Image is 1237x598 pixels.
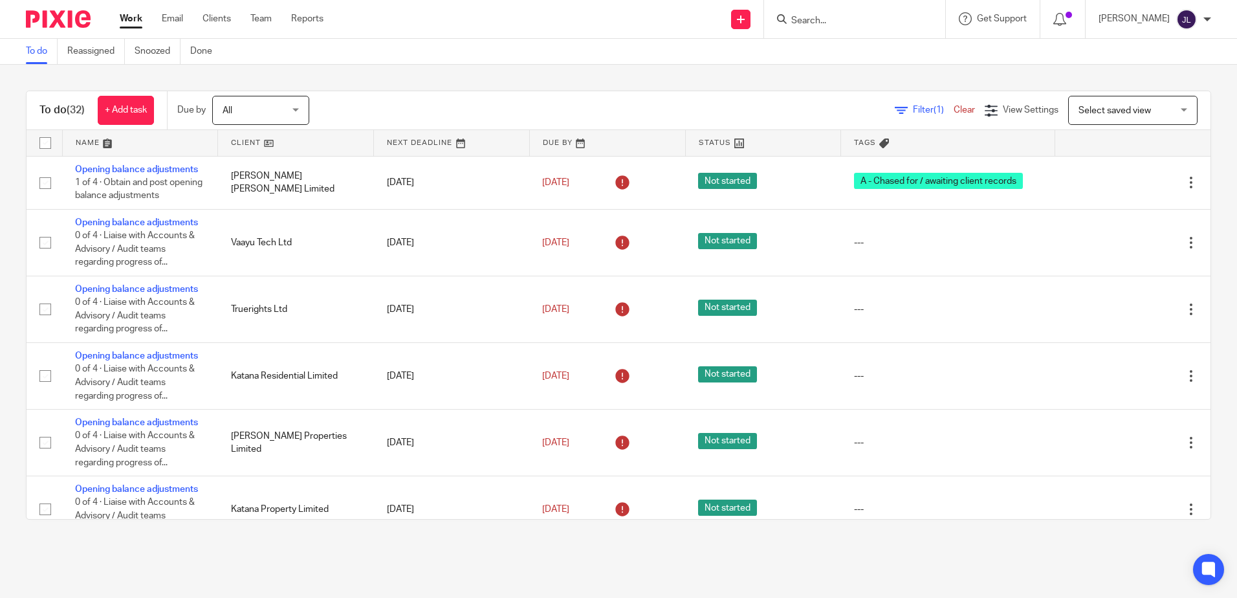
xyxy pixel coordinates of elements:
a: Opening balance adjustments [75,418,198,427]
a: Work [120,12,142,25]
td: [PERSON_NAME] [PERSON_NAME] Limited [218,156,374,209]
span: Tags [854,139,876,146]
div: --- [854,436,1042,449]
span: Not started [698,300,757,316]
a: Opening balance adjustments [75,218,198,227]
span: Select saved view [1078,106,1151,115]
span: All [223,106,232,115]
td: Katana Residential Limited [218,343,374,410]
a: Done [190,39,222,64]
td: [DATE] [374,410,530,476]
span: (32) [67,105,85,115]
a: Snoozed [135,39,181,64]
p: Due by [177,104,206,116]
a: Opening balance adjustments [75,165,198,174]
div: --- [854,370,1042,382]
a: To do [26,39,58,64]
span: Filter [913,105,954,115]
span: Not started [698,433,757,449]
span: Not started [698,500,757,516]
h1: To do [39,104,85,117]
a: Reports [291,12,323,25]
div: --- [854,236,1042,249]
span: 0 of 4 · Liaise with Accounts & Advisory / Audit teams regarding progress of... [75,298,195,334]
a: Team [250,12,272,25]
span: 0 of 4 · Liaise with Accounts & Advisory / Audit teams regarding progress of... [75,365,195,401]
td: Vaayu Tech Ltd [218,209,374,276]
span: A - Chased for / awaiting client records [854,173,1023,189]
span: Not started [698,366,757,382]
span: (1) [934,105,944,115]
input: Search [790,16,906,27]
span: 0 of 4 · Liaise with Accounts & Advisory / Audit teams regarding progress of... [75,498,195,534]
a: Opening balance adjustments [75,285,198,294]
span: Get Support [977,14,1027,23]
span: 0 of 4 · Liaise with Accounts & Advisory / Audit teams regarding progress of... [75,232,195,267]
img: svg%3E [1176,9,1197,30]
div: --- [854,303,1042,316]
p: [PERSON_NAME] [1099,12,1170,25]
a: Opening balance adjustments [75,485,198,494]
td: [PERSON_NAME] Properties Limited [218,410,374,476]
span: [DATE] [542,178,569,187]
td: [DATE] [374,343,530,410]
td: Katana Property Limited [218,476,374,543]
a: Clear [954,105,975,115]
span: [DATE] [542,438,569,447]
span: [DATE] [542,371,569,381]
td: [DATE] [374,156,530,209]
a: Reassigned [67,39,125,64]
span: Not started [698,233,757,249]
span: [DATE] [542,505,569,514]
a: Opening balance adjustments [75,351,198,360]
span: 0 of 4 · Liaise with Accounts & Advisory / Audit teams regarding progress of... [75,432,195,467]
td: Truerights Ltd [218,276,374,343]
td: [DATE] [374,276,530,343]
a: Email [162,12,183,25]
span: 1 of 4 · Obtain and post opening balance adjustments [75,178,203,201]
span: Not started [698,173,757,189]
span: [DATE] [542,305,569,314]
a: + Add task [98,96,154,125]
td: [DATE] [374,209,530,276]
img: Pixie [26,10,91,28]
div: --- [854,503,1042,516]
span: [DATE] [542,238,569,247]
td: [DATE] [374,476,530,543]
a: Clients [203,12,231,25]
span: View Settings [1003,105,1058,115]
